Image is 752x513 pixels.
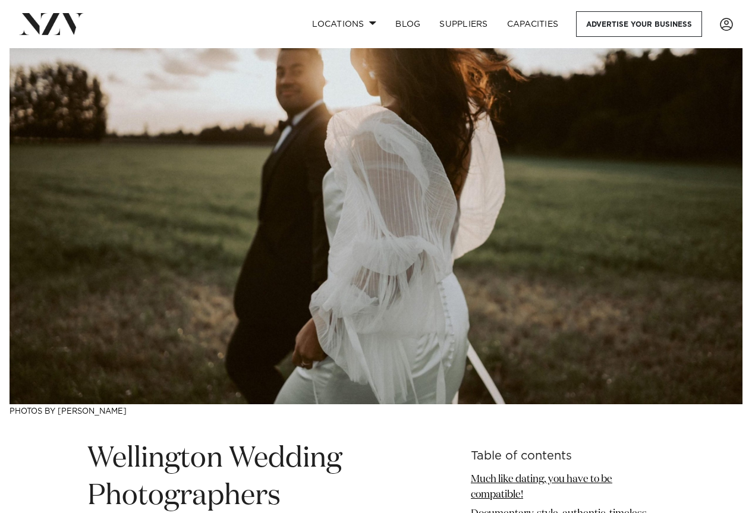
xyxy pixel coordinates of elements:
[386,11,430,37] a: BLOG
[19,13,84,34] img: nzv-logo.png
[303,11,386,37] a: Locations
[430,11,497,37] a: SUPPLIERS
[471,474,612,500] a: Much like dating, you have to be compatible!
[471,450,665,462] h6: Table of contents
[10,48,742,404] img: Wellington Wedding Photographers
[10,408,127,416] a: Photos by [PERSON_NAME]
[498,11,568,37] a: Capacities
[576,11,702,37] a: Advertise your business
